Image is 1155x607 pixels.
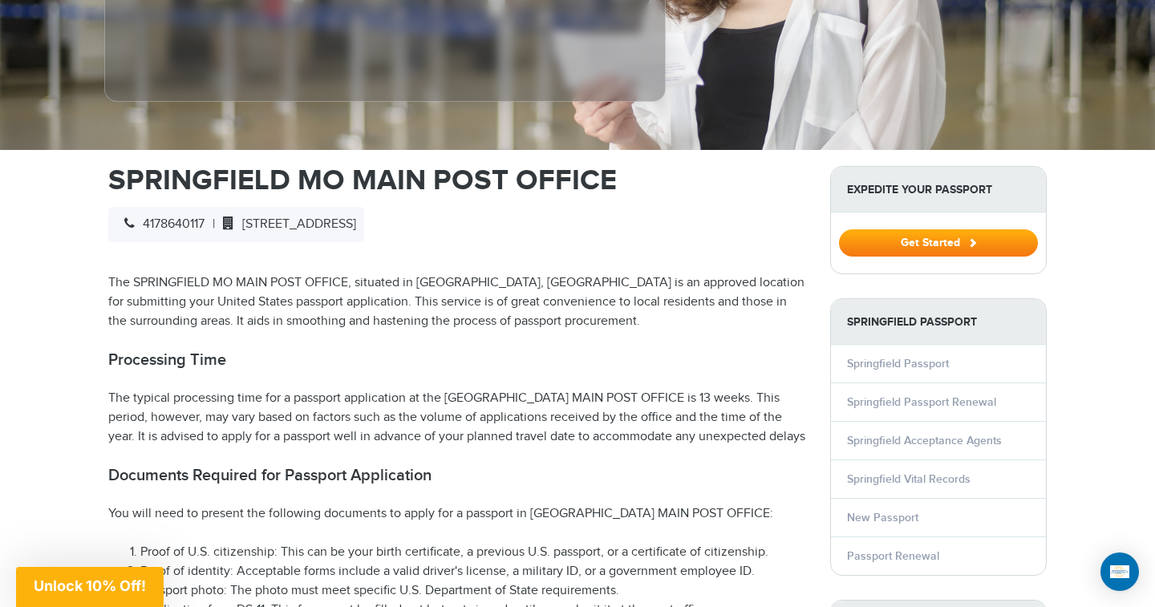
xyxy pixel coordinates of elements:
p: The typical processing time for a passport application at the [GEOGRAPHIC_DATA] MAIN POST OFFICE ... [108,389,806,447]
a: Passport Renewal [847,549,939,563]
span: Unlock 10% Off! [34,577,146,594]
li: Proof of identity: Acceptable forms include a valid driver's license, a military ID, or a governm... [140,562,806,581]
span: [STREET_ADDRESS] [215,216,356,232]
div: | [108,207,364,242]
li: Proof of U.S. citizenship: This can be your birth certificate, a previous U.S. passport, or a cer... [140,543,806,562]
h2: Documents Required for Passport Application [108,466,806,485]
strong: Expedite Your Passport [831,167,1046,212]
button: Get Started [839,229,1038,257]
iframe: Customer reviews powered by Trustpilot [140,5,261,85]
li: Passport photo: The photo must meet specific U.S. Department of State requirements. [140,581,806,601]
div: Open Intercom Messenger [1100,552,1139,591]
a: Springfield Acceptance Agents [847,434,1002,447]
a: Springfield Passport [847,357,949,370]
a: New Passport [847,511,918,524]
h1: SPRINGFIELD MO MAIN POST OFFICE [108,166,806,195]
p: You will need to present the following documents to apply for a passport in [GEOGRAPHIC_DATA] MAI... [108,504,806,524]
a: Springfield Vital Records [847,472,971,486]
p: The SPRINGFIELD MO MAIN POST OFFICE, situated in [GEOGRAPHIC_DATA], [GEOGRAPHIC_DATA] is an appro... [108,273,806,331]
h2: Processing Time [108,350,806,370]
div: Unlock 10% Off! [16,567,164,607]
a: Get Started [839,236,1038,249]
span: 4178640117 [116,216,205,232]
strong: Springfield Passport [831,299,1046,345]
a: Springfield Passport Renewal [847,395,996,409]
